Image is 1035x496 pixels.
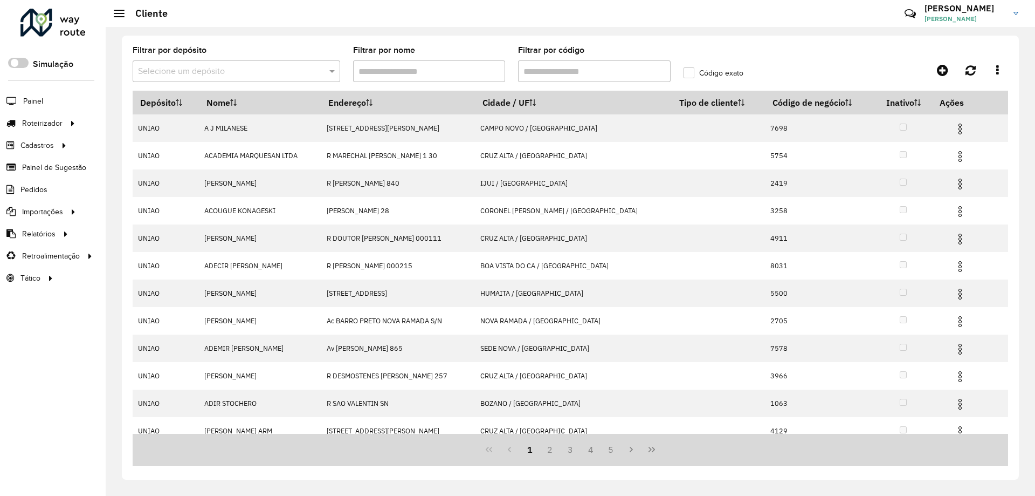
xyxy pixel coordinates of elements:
[321,142,475,169] td: R MARECHAL [PERSON_NAME] 1 30
[874,91,932,114] th: Inativo
[560,439,581,460] button: 3
[22,228,56,240] span: Relatórios
[199,91,321,114] th: Nome
[321,280,475,307] td: [STREET_ADDRESS]
[33,58,73,71] label: Simulação
[475,91,672,114] th: Cidade / UF
[924,14,1005,24] span: [PERSON_NAME]
[199,362,321,390] td: [PERSON_NAME]
[199,197,321,225] td: ACOUGUE KONAGESKI
[199,169,321,197] td: [PERSON_NAME]
[321,417,475,445] td: [STREET_ADDRESS][PERSON_NAME]
[581,439,601,460] button: 4
[601,439,622,460] button: 5
[540,439,560,460] button: 2
[475,390,672,417] td: BOZANO / [GEOGRAPHIC_DATA]
[765,280,874,307] td: 5500
[133,197,199,225] td: UNIAO
[765,142,874,169] td: 5754
[22,206,63,218] span: Importações
[518,44,584,57] label: Filtrar por código
[133,91,199,114] th: Depósito
[22,250,80,262] span: Retroalimentação
[199,390,321,417] td: ADIR STOCHERO
[23,96,43,107] span: Painel
[765,169,874,197] td: 2419
[133,307,199,335] td: UNIAO
[475,197,672,225] td: CORONEL [PERSON_NAME] / [GEOGRAPHIC_DATA]
[133,169,199,197] td: UNIAO
[475,307,672,335] td: NOVA RAMADA / [GEOGRAPHIC_DATA]
[133,335,199,362] td: UNIAO
[22,162,86,173] span: Painel de Sugestão
[199,280,321,307] td: [PERSON_NAME]
[321,114,475,142] td: [STREET_ADDRESS][PERSON_NAME]
[765,252,874,280] td: 8031
[475,114,672,142] td: CAMPO NOVO / [GEOGRAPHIC_DATA]
[199,114,321,142] td: A J MILANESE
[621,439,641,460] button: Next Page
[932,91,997,114] th: Ações
[133,114,199,142] td: UNIAO
[321,307,475,335] td: Ac BARRO PRETO NOVA RAMADA S/N
[765,362,874,390] td: 3966
[20,184,47,195] span: Pedidos
[641,439,662,460] button: Last Page
[475,362,672,390] td: CRUZ ALTA / [GEOGRAPHIC_DATA]
[321,91,475,114] th: Endereço
[475,169,672,197] td: IJUI / [GEOGRAPHIC_DATA]
[321,225,475,252] td: R DOUTOR [PERSON_NAME] 000111
[924,3,1005,13] h3: [PERSON_NAME]
[765,335,874,362] td: 7578
[321,335,475,362] td: Av [PERSON_NAME] 865
[20,273,40,284] span: Tático
[475,335,672,362] td: SEDE NOVA / [GEOGRAPHIC_DATA]
[133,44,206,57] label: Filtrar por depósito
[765,91,874,114] th: Código de negócio
[765,390,874,417] td: 1063
[133,417,199,445] td: UNIAO
[475,417,672,445] td: CRUZ ALTA / [GEOGRAPHIC_DATA]
[475,225,672,252] td: CRUZ ALTA / [GEOGRAPHIC_DATA]
[199,417,321,445] td: [PERSON_NAME] ARM
[133,280,199,307] td: UNIAO
[22,118,63,129] span: Roteirizador
[133,362,199,390] td: UNIAO
[199,307,321,335] td: [PERSON_NAME]
[321,197,475,225] td: [PERSON_NAME] 28
[776,3,888,32] div: Críticas? Dúvidas? Elogios? Sugestões? Entre em contato conosco!
[520,439,540,460] button: 1
[765,307,874,335] td: 2705
[899,2,922,25] a: Contato Rápido
[321,362,475,390] td: R DESMOSTENES [PERSON_NAME] 257
[133,142,199,169] td: UNIAO
[199,142,321,169] td: ACADEMIA MARQUESAN LTDA
[20,140,54,151] span: Cadastros
[765,225,874,252] td: 4911
[672,91,765,114] th: Tipo de cliente
[199,252,321,280] td: ADECIR [PERSON_NAME]
[765,114,874,142] td: 7698
[765,197,874,225] td: 3258
[133,252,199,280] td: UNIAO
[321,169,475,197] td: R [PERSON_NAME] 840
[765,417,874,445] td: 4129
[133,390,199,417] td: UNIAO
[475,280,672,307] td: HUMAITA / [GEOGRAPHIC_DATA]
[133,225,199,252] td: UNIAO
[125,8,168,19] h2: Cliente
[475,142,672,169] td: CRUZ ALTA / [GEOGRAPHIC_DATA]
[684,67,743,79] label: Código exato
[199,225,321,252] td: [PERSON_NAME]
[353,44,415,57] label: Filtrar por nome
[475,252,672,280] td: BOA VISTA DO CA / [GEOGRAPHIC_DATA]
[321,252,475,280] td: R [PERSON_NAME] 000215
[321,390,475,417] td: R SAO VALENTIN SN
[199,335,321,362] td: ADEMIR [PERSON_NAME]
